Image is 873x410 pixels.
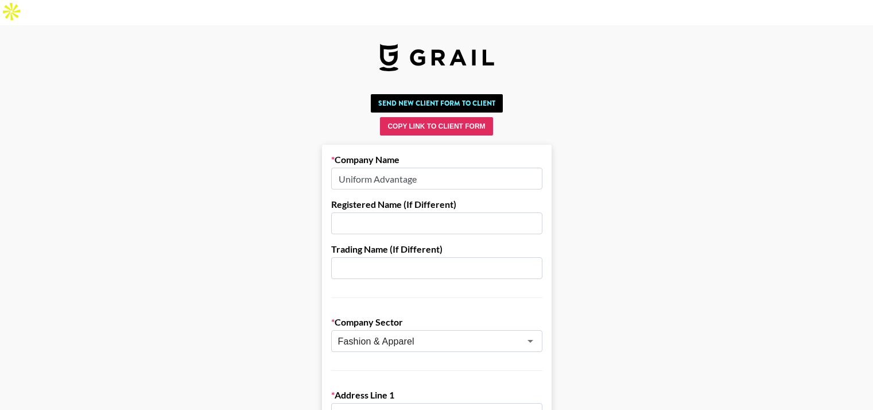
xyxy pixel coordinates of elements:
[379,44,494,71] img: Grail Talent Logo
[371,94,503,113] button: Send New Client Form to Client
[331,243,542,255] label: Trading Name (If Different)
[331,199,542,210] label: Registered Name (If Different)
[331,389,542,401] label: Address Line 1
[331,316,542,328] label: Company Sector
[331,154,542,165] label: Company Name
[380,117,492,136] button: Copy Link to Client Form
[522,333,538,349] button: Open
